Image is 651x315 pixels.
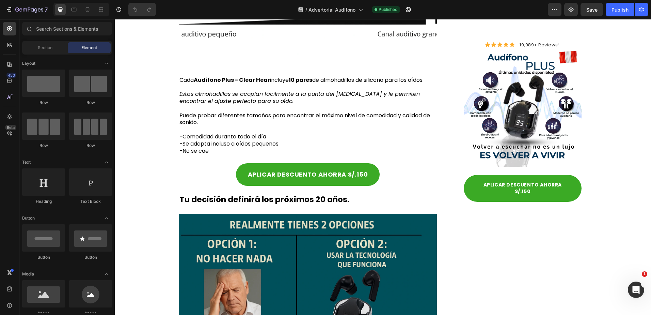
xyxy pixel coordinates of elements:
div: Undo/Redo [128,3,156,16]
div: Button [22,254,65,260]
span: Text [22,159,31,165]
div: Button [69,254,112,260]
p: Tu decisión definirá los próximos 20 años. [65,176,322,186]
p: -Comodidad durante todo el día -Se adapta incluso a oídos pequeños -No se cae [65,114,322,135]
p: 7 [45,5,48,14]
span: / [305,6,307,13]
strong: 10 pares [174,57,197,65]
div: Beta [5,125,16,130]
span: Media [22,271,34,277]
span: Layout [22,60,35,66]
div: Row [22,142,65,149]
iframe: Design area [115,19,651,315]
button: Save [581,3,603,16]
span: Advertorial Audifono [308,6,355,13]
div: Heading [22,198,65,205]
span: Toggle open [101,58,112,69]
div: 450 [6,73,16,78]
div: Row [69,142,112,149]
div: Row [22,100,65,106]
button: 7 [3,3,51,16]
button: Publish [606,3,634,16]
span: 19,089+ Reviews! [405,22,445,29]
span: Toggle open [101,213,112,224]
div: Publish [612,6,629,13]
span: Published [379,6,397,13]
a: APLICAR DESCUENTO AHORRA S/.150 [121,144,265,166]
span: Toggle open [101,157,112,168]
img: gempages_581416099543778222-062430d6-07fe-476c-9ea3-8c4f701490f4.svg [349,30,466,148]
p: Puede probar diferentes tamaños para encontrar el máximo nivel de comodidad y calidad de sonido. [65,93,322,107]
div: Text Block [69,198,112,205]
span: Element [81,45,97,51]
p: APLICAR DESCUENTO AHORRA S/.150 [361,163,455,176]
span: 1 [642,271,647,277]
p: APLICAR DESCUENTO AHORRA S/.150 [133,151,253,160]
span: Save [586,7,598,13]
i: Estas almohadillas se acoplan fácilmente a la punta del [MEDICAL_DATA] y le permiten encontrar el... [65,71,305,86]
iframe: Intercom live chat [628,282,644,298]
span: Button [22,215,35,221]
span: Toggle open [101,269,112,280]
span: Section [38,45,52,51]
a: APLICAR DESCUENTO AHORRA S/.150 [349,156,466,183]
div: Row [69,100,112,106]
input: Search Sections & Elements [22,22,112,35]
